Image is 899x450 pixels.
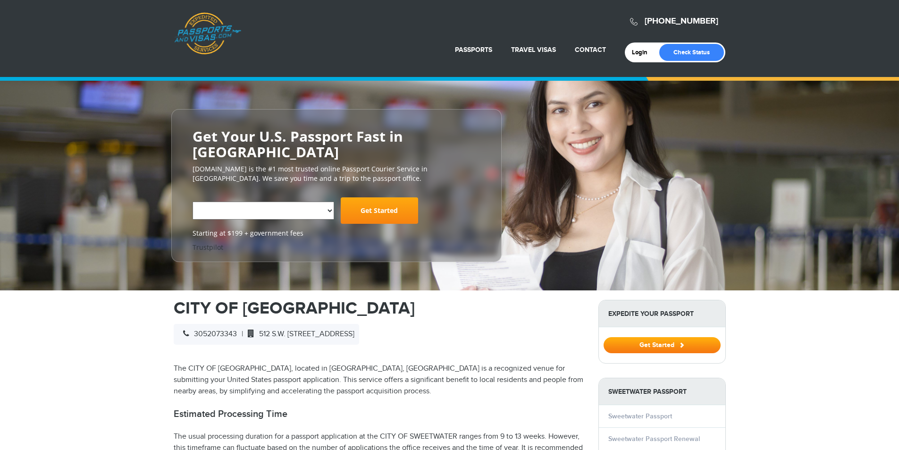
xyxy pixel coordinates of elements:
[174,363,584,397] p: The CITY OF [GEOGRAPHIC_DATA], located in [GEOGRAPHIC_DATA], [GEOGRAPHIC_DATA] is a recognized ve...
[604,337,721,353] button: Get Started
[174,324,359,345] div: |
[174,12,241,55] a: Passports & [DOMAIN_NAME]
[575,46,606,54] a: Contact
[599,378,725,405] strong: Sweetwater Passport
[659,44,724,61] a: Check Status
[193,164,480,183] p: [DOMAIN_NAME] is the #1 most trusted online Passport Courier Service in [GEOGRAPHIC_DATA]. We sav...
[511,46,556,54] a: Travel Visas
[178,330,237,339] span: 3052073343
[341,197,418,224] a: Get Started
[608,435,700,443] a: Sweetwater Passport Renewal
[455,46,492,54] a: Passports
[604,341,721,348] a: Get Started
[193,128,480,160] h2: Get Your U.S. Passport Fast in [GEOGRAPHIC_DATA]
[632,49,654,56] a: Login
[645,16,718,26] a: [PHONE_NUMBER]
[193,229,480,238] span: Starting at $199 + government fees
[608,412,672,420] a: Sweetwater Passport
[243,330,354,339] span: 512 S.W. [STREET_ADDRESS]
[174,408,584,420] h2: Estimated Processing Time
[599,300,725,327] strong: Expedite Your Passport
[174,300,584,317] h1: CITY OF [GEOGRAPHIC_DATA]
[193,243,223,252] a: Trustpilot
